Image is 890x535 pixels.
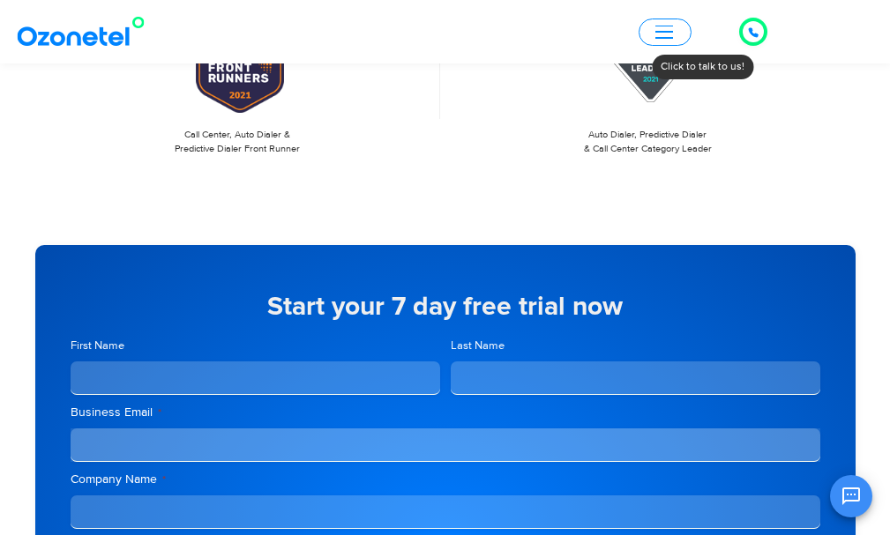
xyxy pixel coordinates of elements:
[71,294,820,320] h5: Start your 7 day free trial now
[71,404,820,421] label: Business Email
[44,128,431,157] p: Call Center, Auto Dialer & Predictive Dialer Front Runner
[454,128,841,157] p: Auto Dialer, Predictive Dialer & Call Center Category Leader
[451,338,820,354] label: Last Name
[71,471,820,488] label: Company Name
[830,475,872,517] button: Open chat
[71,338,440,354] label: First Name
